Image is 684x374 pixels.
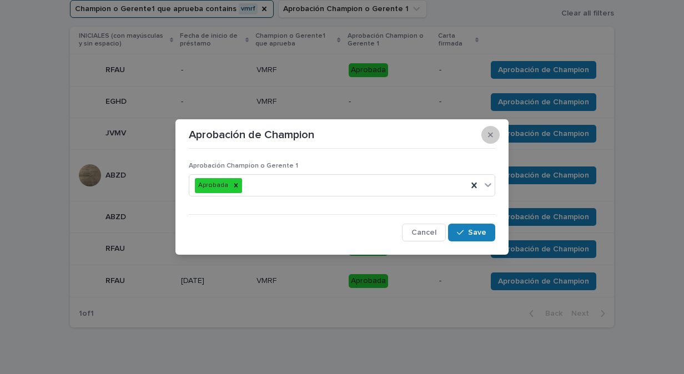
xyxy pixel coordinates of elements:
span: Cancel [411,229,436,236]
span: Aprobación Champion o Gerente 1 [189,163,298,169]
p: Aprobación de Champion [189,128,314,141]
span: Save [468,229,486,236]
button: Cancel [402,224,446,241]
div: Aprobada [195,178,230,193]
button: Save [448,224,495,241]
